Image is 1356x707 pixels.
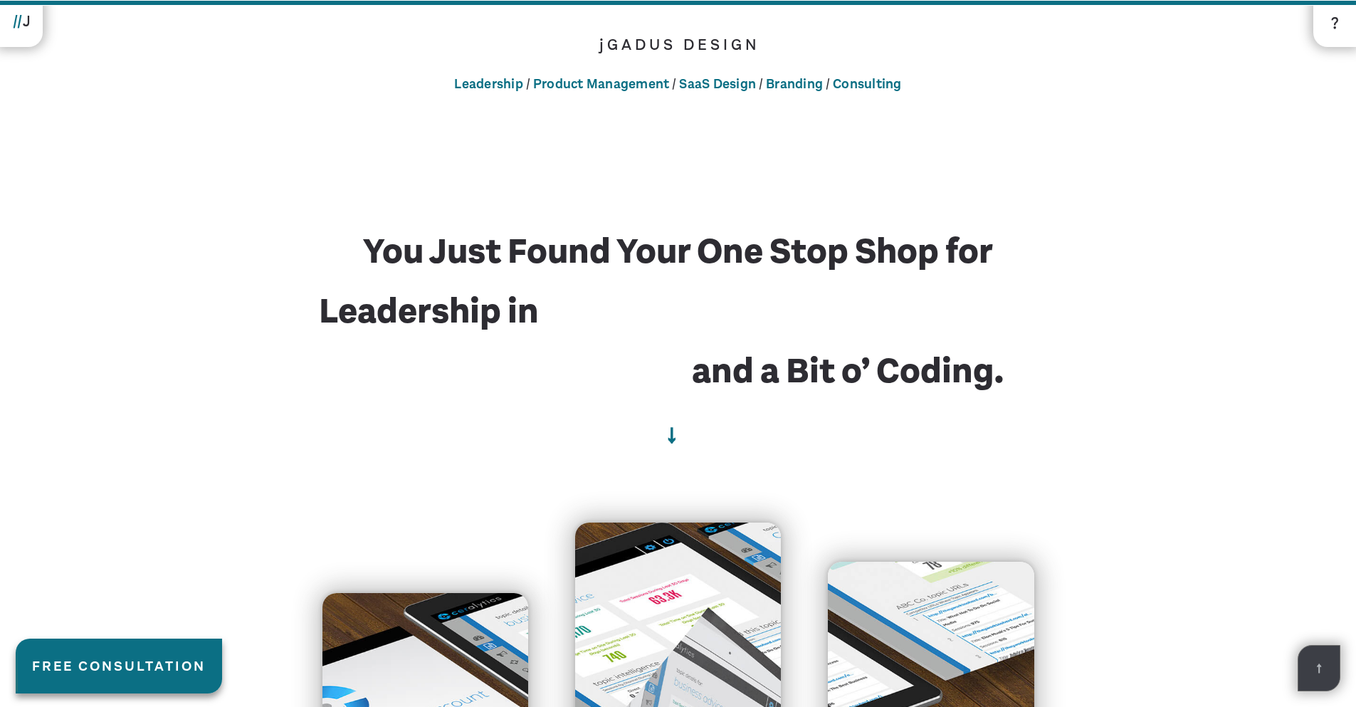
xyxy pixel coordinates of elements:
a: Leadership [451,75,526,93]
span: Free Consultation [32,657,206,678]
a: Product Management [530,75,673,93]
a: Consulting [830,75,905,93]
h1: You Just Found Your One Stop Shop for Leadership in and a Bit o’ Coding. [271,122,1086,477]
a: Free Consultation [16,639,222,693]
nav: / / / / [16,73,1340,96]
a: Continue reading [658,414,686,456]
span: Design, Product Management, Marketing, Strategy, [352,288,1037,394]
strong: ↑ [1315,658,1323,677]
a: jGadus Design [596,34,760,55]
button: Back to Top [1298,645,1340,692]
a: SaaS Design [676,75,759,93]
a: Branding [763,75,826,93]
span: j [599,34,607,55]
